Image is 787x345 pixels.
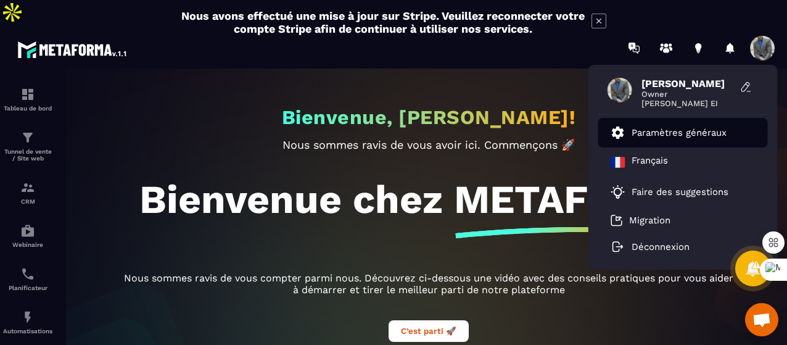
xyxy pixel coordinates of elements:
[20,267,35,281] img: scheduler
[641,99,734,108] span: [PERSON_NAME] EI
[3,328,52,335] p: Automatisations
[745,303,778,336] a: Ouvrir le chat
[3,241,52,248] p: Webinaire
[632,127,727,138] p: Paramètres généraux
[3,301,52,344] a: automationsautomationsAutomatisations
[20,130,35,145] img: formation
[641,89,734,99] span: Owner
[611,185,740,199] a: Faire des suggestions
[3,78,52,121] a: formationformationTableau de bord
[632,186,728,197] p: Faire des suggestions
[632,241,690,252] p: Déconnexion
[611,214,670,227] a: Migration
[389,320,469,342] button: C’est parti 🚀
[632,155,668,170] p: Français
[641,78,734,89] span: [PERSON_NAME]
[17,38,128,60] img: logo
[20,87,35,102] img: formation
[282,106,576,129] h2: Bienvenue, [PERSON_NAME]!
[3,198,52,205] p: CRM
[120,138,737,151] p: Nous sommes ravis de vous avoir ici. Commençons 🚀
[629,215,670,226] p: Migration
[3,148,52,162] p: Tunnel de vente / Site web
[20,310,35,325] img: automations
[3,121,52,171] a: formationformationTunnel de vente / Site web
[3,257,52,301] a: schedulerschedulerPlanificateur
[3,171,52,214] a: formationformationCRM
[3,105,52,112] p: Tableau de bord
[3,214,52,257] a: automationsautomationsWebinaire
[20,223,35,238] img: automations
[120,272,737,296] p: Nous sommes ravis de vous compter parmi nous. Découvrez ci-dessous une vidéo avec des conseils pr...
[20,180,35,195] img: formation
[139,176,718,223] h1: Bienvenue chez METAFORMA!
[3,285,52,291] p: Planificateur
[181,9,585,35] h2: Nous avons effectué une mise à jour sur Stripe. Veuillez reconnecter votre compte Stripe afin de ...
[611,125,727,140] a: Paramètres généraux
[389,325,469,336] a: C’est parti 🚀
